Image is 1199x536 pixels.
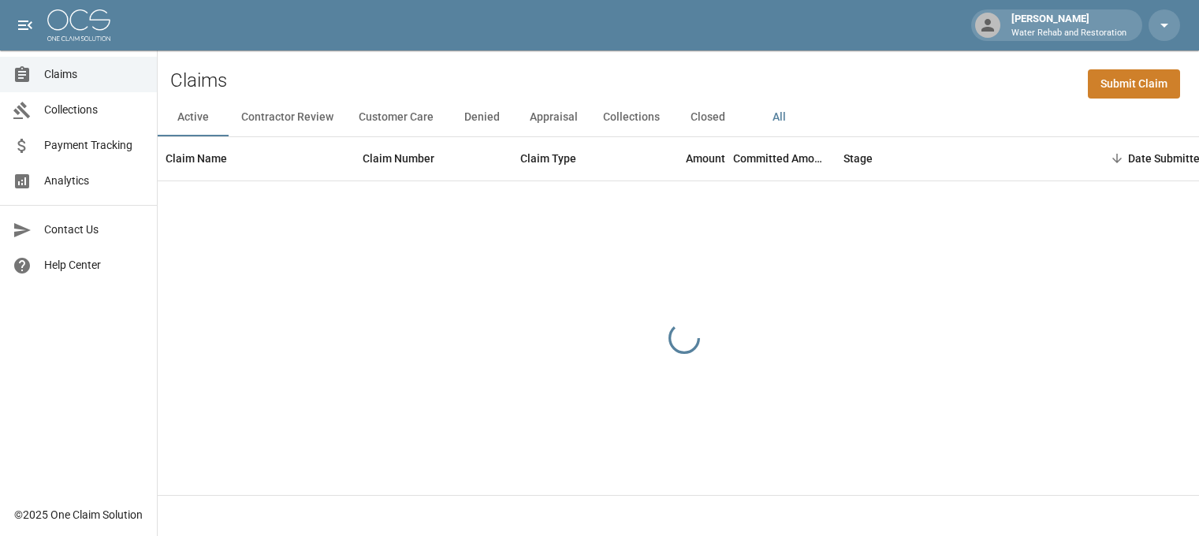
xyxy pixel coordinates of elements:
span: Payment Tracking [44,137,144,154]
div: Claim Number [355,136,512,181]
a: Submit Claim [1088,69,1180,99]
button: Contractor Review [229,99,346,136]
button: Customer Care [346,99,446,136]
img: ocs-logo-white-transparent.png [47,9,110,41]
div: Amount [686,136,725,181]
button: All [743,99,814,136]
button: Denied [446,99,517,136]
button: Active [158,99,229,136]
div: Committed Amount [733,136,836,181]
div: [PERSON_NAME] [1005,11,1133,39]
button: Sort [1106,147,1128,169]
div: Committed Amount [733,136,828,181]
div: Stage [843,136,873,181]
div: Amount [631,136,733,181]
button: Closed [672,99,743,136]
button: open drawer [9,9,41,41]
h2: Claims [170,69,227,92]
span: Collections [44,102,144,118]
button: Appraisal [517,99,590,136]
div: Claim Name [158,136,355,181]
span: Contact Us [44,221,144,238]
p: Water Rehab and Restoration [1011,27,1126,40]
div: Claim Number [363,136,434,181]
span: Claims [44,66,144,83]
span: Analytics [44,173,144,189]
div: Claim Type [520,136,576,181]
div: Stage [836,136,1072,181]
div: dynamic tabs [158,99,1199,136]
div: Claim Type [512,136,631,181]
button: Collections [590,99,672,136]
div: Claim Name [166,136,227,181]
div: © 2025 One Claim Solution [14,507,143,523]
span: Help Center [44,257,144,274]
